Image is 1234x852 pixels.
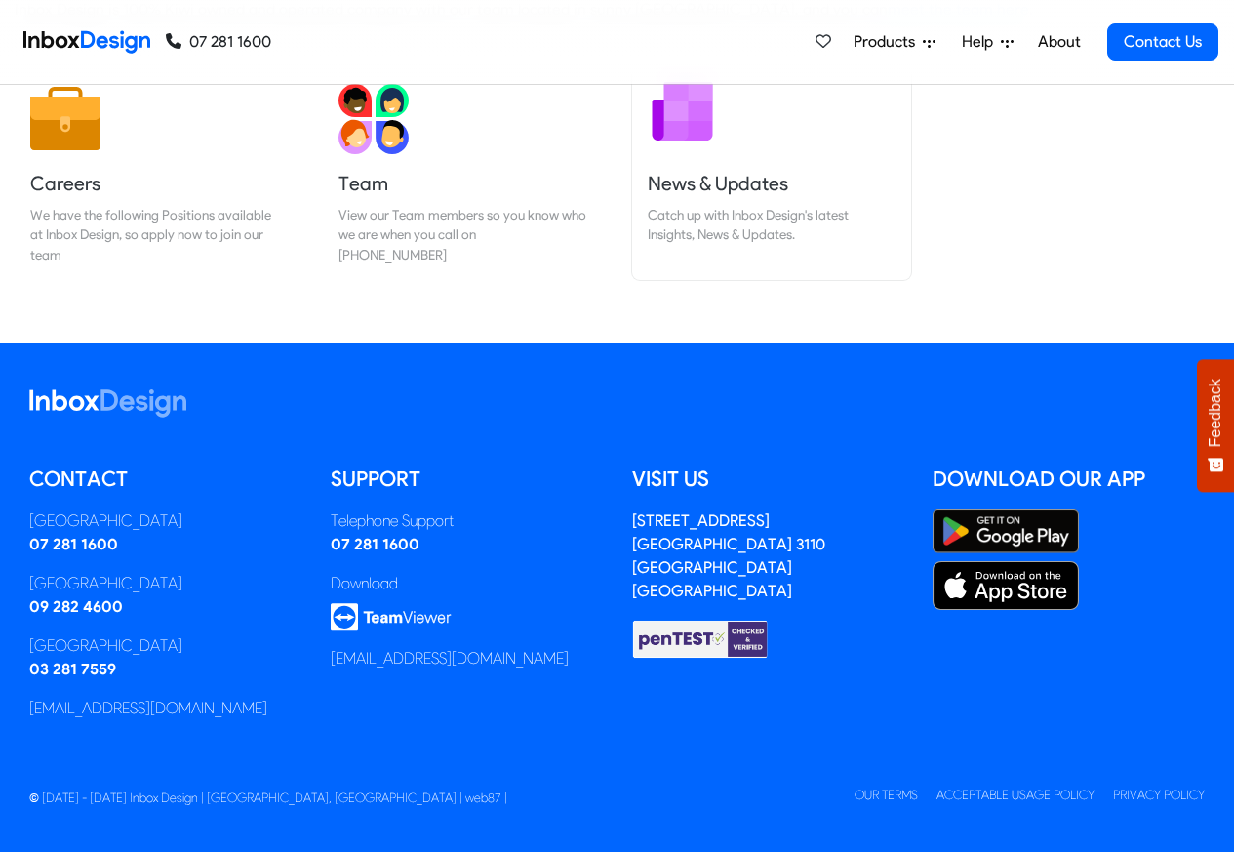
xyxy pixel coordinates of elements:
div: [GEOGRAPHIC_DATA] [29,634,301,658]
a: [EMAIL_ADDRESS][DOMAIN_NAME] [29,699,267,717]
a: Help [954,22,1021,61]
img: logo_inboxdesign_white.svg [29,389,186,418]
a: Contact Us [1107,23,1218,61]
address: [STREET_ADDRESS] [GEOGRAPHIC_DATA] 3110 [GEOGRAPHIC_DATA] [GEOGRAPHIC_DATA] [632,511,825,600]
a: [EMAIL_ADDRESS][DOMAIN_NAME] [331,649,569,668]
span: Products [854,30,923,54]
a: News & Updates Catch up with Inbox Design's latest Insights, News & Updates. [632,68,911,280]
div: We have the following Positions available at Inbox Design, so apply now to join our team [30,205,278,264]
div: Download [331,572,603,595]
button: Feedback - Show survey [1197,359,1234,492]
div: [GEOGRAPHIC_DATA] [29,572,301,595]
h5: Careers [30,170,278,197]
a: 07 281 1600 [331,535,419,553]
a: 07 281 1600 [29,535,118,553]
div: Telephone Support [331,509,603,533]
div: [GEOGRAPHIC_DATA] [29,509,301,533]
h5: Download our App [933,465,1205,494]
a: Our Terms [855,788,918,802]
a: Team View our Team members so you know who we are when you call on [PHONE_NUMBER] [323,68,602,280]
span: Feedback [1207,379,1224,447]
h5: Visit us [632,465,904,494]
a: Privacy Policy [1113,788,1205,802]
span: © [DATE] - [DATE] Inbox Design | [GEOGRAPHIC_DATA], [GEOGRAPHIC_DATA] | web87 | [29,791,507,805]
img: logo_teamviewer.svg [331,603,452,631]
h5: Team [338,170,586,197]
div: Catch up with Inbox Design's latest Insights, News & Updates. [648,205,896,245]
img: 2022_01_13_icon_job.svg [30,84,100,154]
h5: Support [331,465,603,494]
img: Checked & Verified by penTEST [632,619,769,660]
div: View our Team members so you know who we are when you call on [PHONE_NUMBER] [338,205,586,264]
a: 07 281 1600 [166,30,271,54]
a: 03 281 7559 [29,660,116,678]
img: 2022_01_13_icon_team.svg [338,84,409,154]
a: Products [846,22,943,61]
a: Checked & Verified by penTEST [632,629,769,647]
h5: News & Updates [648,170,896,197]
img: Apple App Store [933,561,1079,610]
img: Google Play Store [933,509,1079,553]
a: About [1032,22,1086,61]
a: Acceptable Usage Policy [936,788,1095,802]
a: Careers We have the following Positions available at Inbox Design, so apply now to join our team [15,68,294,280]
img: 2022_01_12_icon_newsletter.svg [648,76,718,146]
span: Help [962,30,1001,54]
a: 09 282 4600 [29,597,123,616]
a: [STREET_ADDRESS][GEOGRAPHIC_DATA] 3110[GEOGRAPHIC_DATA][GEOGRAPHIC_DATA] [632,511,825,600]
h5: Contact [29,465,301,494]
